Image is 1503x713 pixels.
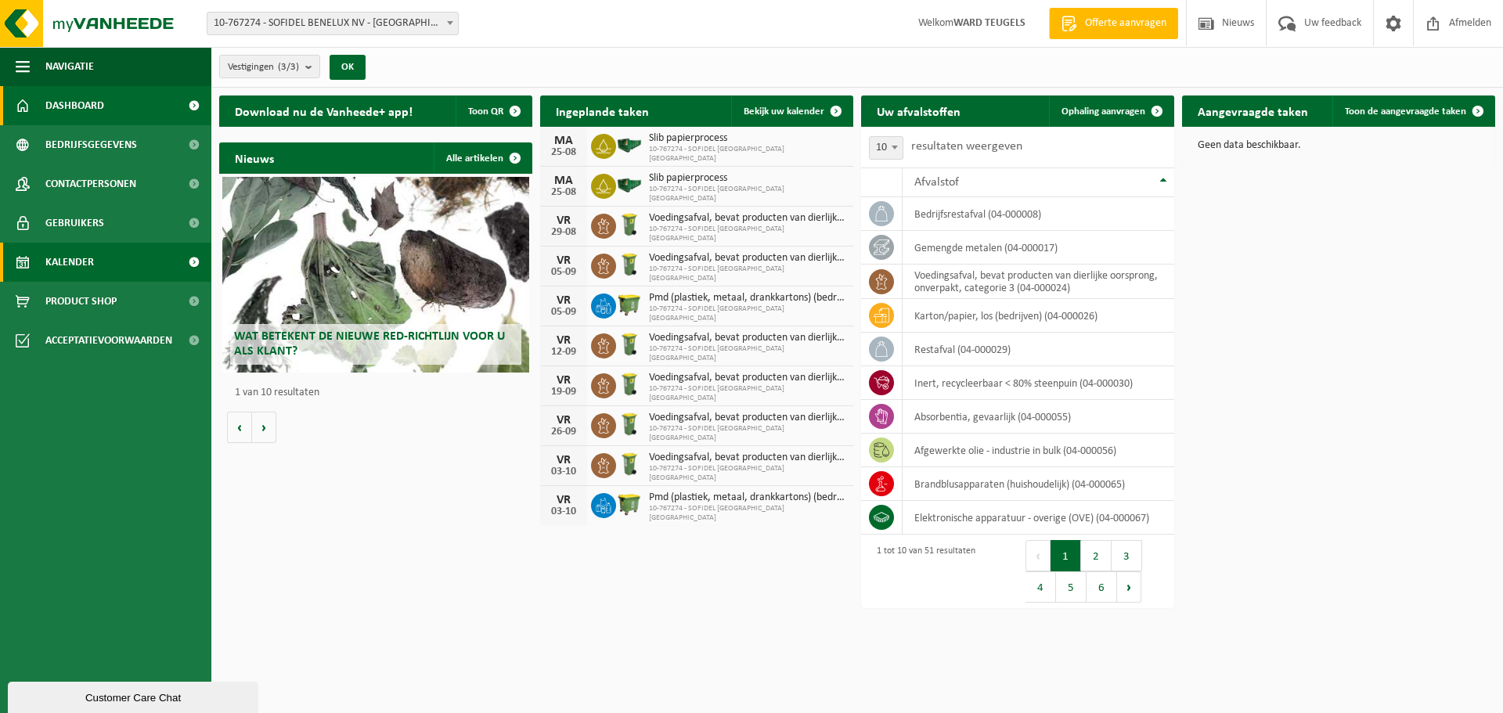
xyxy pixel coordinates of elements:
td: restafval (04-000029) [903,333,1174,366]
span: 10-767274 - SOFIDEL BENELUX NV - DUFFEL [207,13,458,34]
span: 10 [869,136,903,160]
div: 29-08 [548,227,579,238]
span: Offerte aanvragen [1081,16,1170,31]
div: 25-08 [548,147,579,158]
span: 10 [870,137,903,159]
h2: Ingeplande taken [540,95,665,126]
button: Previous [1025,540,1051,571]
td: absorbentia, gevaarlijk (04-000055) [903,400,1174,434]
span: 10-767274 - SOFIDEL [GEOGRAPHIC_DATA] [GEOGRAPHIC_DATA] [649,384,845,403]
td: bedrijfsrestafval (04-000008) [903,197,1174,231]
div: 25-08 [548,187,579,198]
span: 10-767274 - SOFIDEL [GEOGRAPHIC_DATA] [GEOGRAPHIC_DATA] [649,504,845,523]
div: VR [548,494,579,506]
div: 03-10 [548,466,579,477]
div: VR [548,294,579,307]
label: resultaten weergeven [911,140,1022,153]
div: 03-10 [548,506,579,517]
span: Bekijk uw kalender [744,106,824,117]
button: 6 [1087,571,1117,603]
div: 12-09 [548,347,579,358]
span: 10-767274 - SOFIDEL [GEOGRAPHIC_DATA] [GEOGRAPHIC_DATA] [649,225,845,243]
span: Slib papierprocess [649,172,845,185]
div: VR [548,454,579,466]
span: 10-767274 - SOFIDEL [GEOGRAPHIC_DATA] [GEOGRAPHIC_DATA] [649,304,845,323]
div: 1 tot 10 van 51 resultaten [869,538,975,604]
td: karton/papier, los (bedrijven) (04-000026) [903,299,1174,333]
span: Gebruikers [45,203,104,243]
span: Navigatie [45,47,94,86]
p: Geen data beschikbaar. [1198,140,1480,151]
img: WB-0140-HPE-GN-50 [616,411,643,438]
strong: WARD TEUGELS [953,17,1025,29]
button: 2 [1081,540,1112,571]
td: brandblusapparaten (huishoudelijk) (04-000065) [903,467,1174,501]
span: 10-767274 - SOFIDEL [GEOGRAPHIC_DATA] [GEOGRAPHIC_DATA] [649,344,845,363]
img: WB-1100-HPE-GN-50 [616,491,643,517]
td: elektronische apparatuur - overige (OVE) (04-000067) [903,501,1174,535]
button: Vestigingen(3/3) [219,55,320,78]
button: OK [330,55,366,80]
span: 10-767274 - SOFIDEL BENELUX NV - DUFFEL [207,12,459,35]
span: 10-767274 - SOFIDEL [GEOGRAPHIC_DATA] [GEOGRAPHIC_DATA] [649,265,845,283]
span: Afvalstof [914,176,959,189]
img: HK-XS-16-GN-00 [616,131,643,158]
td: inert, recycleerbaar < 80% steenpuin (04-000030) [903,366,1174,400]
button: Volgende [252,412,276,443]
span: Voedingsafval, bevat producten van dierlijke oorsprong, onverpakt, categorie 3 [649,452,845,464]
span: Product Shop [45,282,117,321]
span: Voedingsafval, bevat producten van dierlijke oorsprong, onverpakt, categorie 3 [649,412,845,424]
a: Bekijk uw kalender [731,95,852,127]
h2: Uw afvalstoffen [861,95,976,126]
td: afgewerkte olie - industrie in bulk (04-000056) [903,434,1174,467]
span: Voedingsafval, bevat producten van dierlijke oorsprong, onverpakt, categorie 3 [649,252,845,265]
img: WB-0140-HPE-GN-50 [616,451,643,477]
h2: Aangevraagde taken [1182,95,1324,126]
div: VR [548,254,579,267]
a: Wat betekent de nieuwe RED-richtlijn voor u als klant? [222,177,529,373]
span: Voedingsafval, bevat producten van dierlijke oorsprong, onverpakt, categorie 3 [649,332,845,344]
button: Vorige [227,412,252,443]
span: Vestigingen [228,56,299,79]
button: 3 [1112,540,1142,571]
button: Toon QR [456,95,531,127]
span: Toon de aangevraagde taken [1345,106,1466,117]
img: HK-XS-16-GN-00 [616,171,643,198]
span: Contactpersonen [45,164,136,203]
img: WB-0140-HPE-GN-50 [616,251,643,278]
h2: Download nu de Vanheede+ app! [219,95,428,126]
span: Slib papierprocess [649,132,845,145]
span: 10-767274 - SOFIDEL [GEOGRAPHIC_DATA] [GEOGRAPHIC_DATA] [649,145,845,164]
img: WB-1100-HPE-GN-50 [616,291,643,318]
a: Offerte aanvragen [1049,8,1178,39]
div: VR [548,414,579,427]
div: 19-09 [548,387,579,398]
img: WB-0140-HPE-GN-50 [616,371,643,398]
iframe: chat widget [8,679,261,713]
div: 26-09 [548,427,579,438]
div: 05-09 [548,307,579,318]
h2: Nieuws [219,142,290,173]
span: Bedrijfsgegevens [45,125,137,164]
div: MA [548,175,579,187]
span: Toon QR [468,106,503,117]
a: Toon de aangevraagde taken [1332,95,1494,127]
span: Voedingsafval, bevat producten van dierlijke oorsprong, onverpakt, categorie 3 [649,372,845,384]
span: Ophaling aanvragen [1061,106,1145,117]
span: Wat betekent de nieuwe RED-richtlijn voor u als klant? [234,330,505,358]
span: Pmd (plastiek, metaal, drankkartons) (bedrijven) [649,292,845,304]
button: 1 [1051,540,1081,571]
span: 10-767274 - SOFIDEL [GEOGRAPHIC_DATA] [GEOGRAPHIC_DATA] [649,464,845,483]
span: Voedingsafval, bevat producten van dierlijke oorsprong, onverpakt, categorie 3 [649,212,845,225]
button: 4 [1025,571,1056,603]
div: 05-09 [548,267,579,278]
td: gemengde metalen (04-000017) [903,231,1174,265]
img: WB-0140-HPE-GN-50 [616,211,643,238]
span: 10-767274 - SOFIDEL [GEOGRAPHIC_DATA] [GEOGRAPHIC_DATA] [649,424,845,443]
td: voedingsafval, bevat producten van dierlijke oorsprong, onverpakt, categorie 3 (04-000024) [903,265,1174,299]
p: 1 van 10 resultaten [235,387,524,398]
div: VR [548,214,579,227]
span: 10-767274 - SOFIDEL [GEOGRAPHIC_DATA] [GEOGRAPHIC_DATA] [649,185,845,203]
span: Pmd (plastiek, metaal, drankkartons) (bedrijven) [649,492,845,504]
